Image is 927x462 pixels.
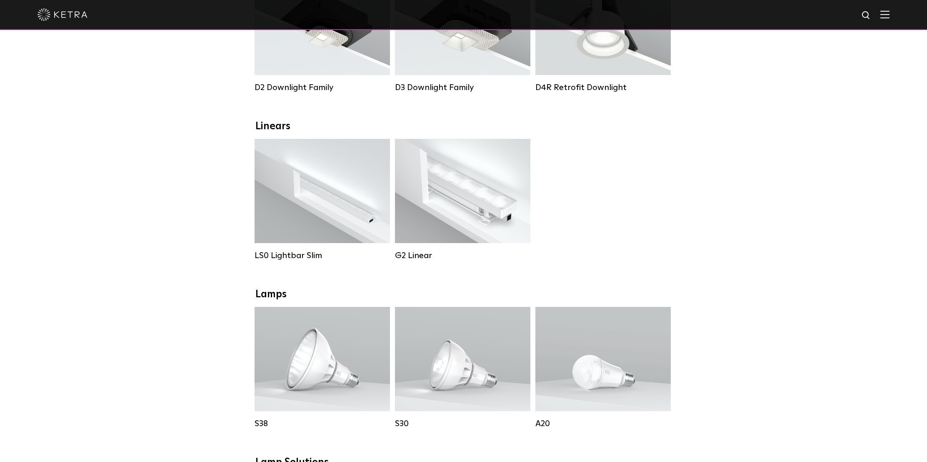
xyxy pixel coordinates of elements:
a: LS0 Lightbar Slim Lumen Output:200 / 350Colors:White / BlackControl:X96 Controller [255,139,390,261]
div: D2 Downlight Family [255,83,390,93]
div: LS0 Lightbar Slim [255,251,390,261]
a: S30 Lumen Output:1100Colors:White / BlackBase Type:E26 Edison Base / GU24Beam Angles:15° / 25° / ... [395,307,530,429]
a: A20 Lumen Output:600 / 800Colors:White / BlackBase Type:E26 Edison Base / GU24Beam Angles:Omni-Di... [535,307,671,429]
div: S30 [395,419,530,429]
div: G2 Linear [395,251,530,261]
div: Linears [255,121,672,133]
div: D4R Retrofit Downlight [535,83,671,93]
a: G2 Linear Lumen Output:400 / 700 / 1000Colors:WhiteBeam Angles:Flood / [GEOGRAPHIC_DATA] / Narrow... [395,139,530,261]
img: Hamburger%20Nav.svg [880,10,890,18]
div: A20 [535,419,671,429]
div: Lamps [255,289,672,301]
a: S38 Lumen Output:1100Colors:White / BlackBase Type:E26 Edison Base / GU24Beam Angles:10° / 25° / ... [255,307,390,429]
div: D3 Downlight Family [395,83,530,93]
img: search icon [861,10,872,21]
div: S38 [255,419,390,429]
img: ketra-logo-2019-white [37,8,87,21]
